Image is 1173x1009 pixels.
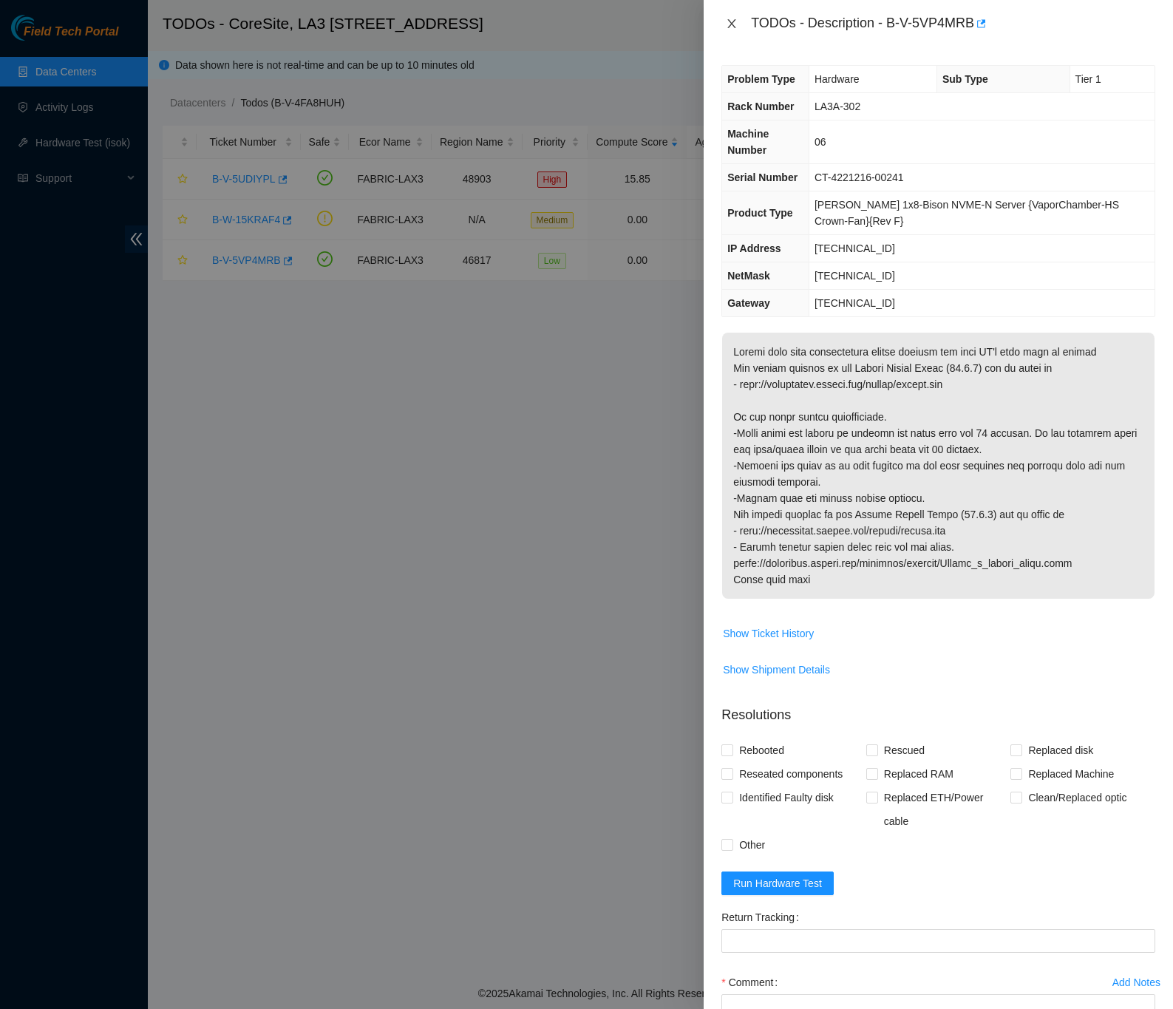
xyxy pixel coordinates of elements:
span: Replaced Machine [1022,762,1120,786]
span: [TECHNICAL_ID] [815,270,895,282]
span: Replaced disk [1022,738,1099,762]
span: Replaced RAM [878,762,959,786]
span: Clean/Replaced optic [1022,786,1132,809]
span: CT-4221216-00241 [815,171,904,183]
p: Resolutions [721,693,1155,725]
span: Other [733,833,771,857]
button: Close [721,17,742,31]
span: Rack Number [727,101,794,112]
span: Show Ticket History [723,625,814,642]
span: Hardware [815,73,860,85]
span: Product Type [727,207,792,219]
span: Rebooted [733,738,790,762]
div: TODOs - Description - B-V-5VP4MRB [751,12,1155,35]
span: [TECHNICAL_ID] [815,242,895,254]
input: Return Tracking [721,929,1155,953]
span: Sub Type [942,73,988,85]
span: Reseated components [733,762,849,786]
span: NetMask [727,270,770,282]
span: IP Address [727,242,781,254]
span: Show Shipment Details [723,662,830,678]
span: Gateway [727,297,770,309]
span: Identified Faulty disk [733,786,840,809]
span: Serial Number [727,171,798,183]
button: Add Notes [1112,971,1161,994]
span: close [726,18,738,30]
button: Show Shipment Details [722,658,831,682]
div: Add Notes [1112,977,1160,988]
label: Return Tracking [721,906,805,929]
span: Tier 1 [1075,73,1101,85]
span: Replaced ETH/Power cable [878,786,1011,833]
span: Problem Type [727,73,795,85]
span: Rescued [878,738,931,762]
span: LA3A-302 [815,101,860,112]
span: Machine Number [727,128,769,156]
span: [PERSON_NAME] 1x8-Bison NVME-N Server {VaporChamber-HS Crown-Fan}{Rev F} [815,199,1119,227]
span: Run Hardware Test [733,875,822,891]
span: 06 [815,136,826,148]
p: Loremi dolo sita consectetura elitse doeiusm tem inci UT'l etdo magn al enimad Min veniam quisnos... [722,333,1155,599]
button: Show Ticket History [722,622,815,645]
span: [TECHNICAL_ID] [815,297,895,309]
label: Comment [721,971,783,994]
button: Run Hardware Test [721,872,834,895]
